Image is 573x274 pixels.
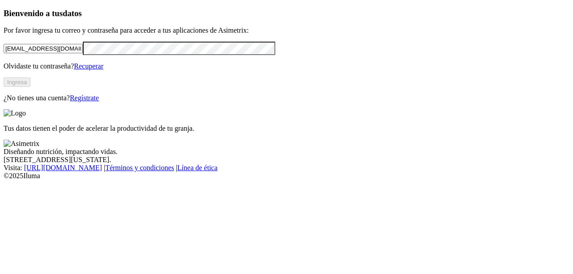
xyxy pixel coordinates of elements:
p: Tus datos tienen el poder de acelerar la productividad de tu granja. [4,124,569,133]
a: Regístrate [70,94,99,102]
a: Línea de ética [177,164,218,171]
p: Olvidaste tu contraseña? [4,62,569,70]
h3: Bienvenido a tus [4,9,569,18]
button: Ingresa [4,77,30,87]
img: Asimetrix [4,140,39,148]
a: Términos y condiciones [105,164,174,171]
p: ¿No tienes una cuenta? [4,94,569,102]
img: Logo [4,109,26,117]
div: [STREET_ADDRESS][US_STATE]. [4,156,569,164]
div: Diseñando nutrición, impactando vidas. [4,148,569,156]
div: © 2025 Iluma [4,172,569,180]
div: Visita : | | [4,164,569,172]
a: [URL][DOMAIN_NAME] [24,164,102,171]
span: datos [63,9,82,18]
p: Por favor ingresa tu correo y contraseña para acceder a tus aplicaciones de Asimetrix: [4,26,569,34]
a: Recuperar [74,62,103,70]
input: Tu correo [4,44,83,53]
